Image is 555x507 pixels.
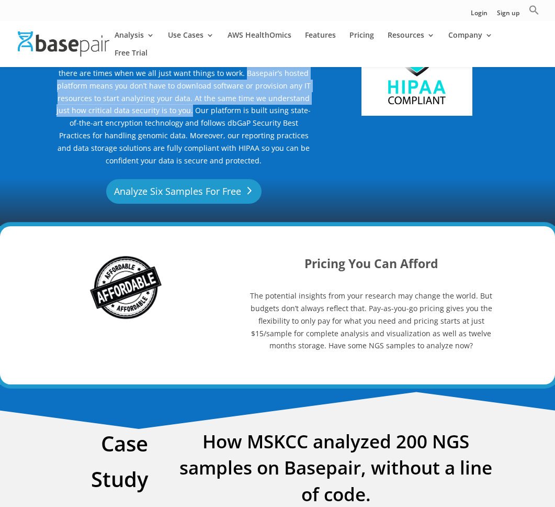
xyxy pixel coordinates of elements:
[18,31,109,57] img: Basepair
[55,428,148,464] h3: Case
[305,31,336,49] a: Features
[55,464,148,500] h3: Study
[448,31,493,49] a: Company
[471,10,488,21] a: Login
[304,255,438,272] b: Pricing You Can Afford
[349,31,374,49] a: Pricing
[115,49,148,67] a: Free Trial
[388,31,435,49] a: Resources
[243,290,500,352] p: The potential insights from your research may change the world. But budgets don’t always reflect ...
[228,31,291,49] a: AWS HealthOmics
[529,5,539,15] svg: Search
[55,42,312,167] p: Don’t get us wrong, it’s not that we don’t like IT teams. We love working with them when more com...
[354,432,542,494] iframe: Drift Widget Chat Controller
[106,179,262,204] a: Analyze Six Samples For Free
[168,31,214,49] a: Use Cases
[497,10,519,21] a: Sign up
[115,31,154,49] a: Analysis
[529,5,539,21] a: Search Icon Link
[87,255,165,321] img: Pricing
